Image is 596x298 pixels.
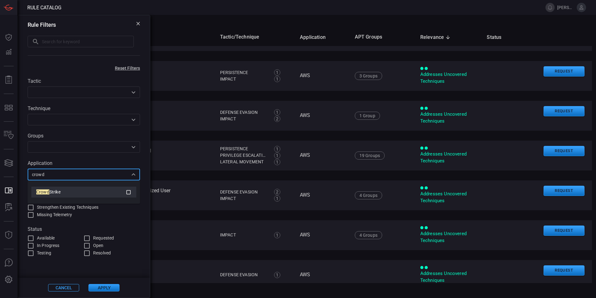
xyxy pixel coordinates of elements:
button: Detections [1,45,16,60]
span: Application [300,34,334,41]
div: Persistence [220,69,267,76]
button: Inventory [1,128,16,143]
div: 19 Groups [355,151,385,160]
button: Reports [1,72,16,87]
span: Resolved [93,250,111,256]
td: AWS [295,220,350,250]
div: 4 Groups [355,231,382,239]
span: Crowd [36,189,49,194]
button: Dashboard [1,30,16,45]
li: CrowdStrike [31,187,136,198]
div: 2 [274,116,280,122]
button: Open [129,143,138,151]
th: APT Groups [350,28,415,46]
label: Tactic [28,78,140,84]
button: Threat Intelligence [1,228,16,243]
div: Addresses Uncovered Techniques [420,270,477,284]
span: Open [93,242,104,249]
td: AWS [295,101,350,131]
div: 1 [274,76,280,82]
button: Rule Catalog [1,183,16,198]
div: Addresses Uncovered Techniques [420,230,477,244]
span: Requested [93,235,114,241]
td: AWS [295,260,350,290]
div: 1 [274,195,280,202]
div: Addresses Uncovered Techniques [420,111,477,124]
button: Request [544,106,585,116]
button: ALERT ANALYSIS [1,200,16,215]
div: Addresses Uncovered Techniques [420,71,477,85]
button: Request [544,146,585,156]
button: Apply [88,284,120,291]
div: 3 Groups [355,72,382,80]
span: Strike [49,189,61,194]
span: Relevance [420,34,452,41]
span: In Progress [37,242,59,249]
button: Request [544,226,585,236]
div: 2 [274,189,280,195]
button: Reset Filters [105,66,150,71]
button: Cancel [48,284,79,291]
div: Lateral Movement [220,159,267,165]
div: Impact [220,232,267,238]
td: AWS [295,61,350,91]
div: 1 [274,69,280,76]
div: 1 [274,146,280,152]
button: Preferences [1,272,16,287]
td: AWS [295,180,350,210]
div: Impact [220,195,267,202]
label: Status [28,226,140,232]
div: Impact [220,116,267,122]
div: Addresses Uncovered Techniques [420,151,477,164]
div: 1 Group [355,112,380,120]
div: Impact [220,76,267,82]
div: Defense Evasion [220,109,267,116]
button: MITRE - Detection Posture [1,100,16,115]
div: 1 [274,272,280,278]
div: 1 [274,232,280,238]
div: 1 [274,159,280,165]
button: Open [129,88,138,97]
div: Defense Evasion [220,189,267,195]
input: Search for keyword [42,36,134,47]
label: Technique [28,105,140,111]
div: 1 [274,152,280,159]
div: 1 [274,109,280,115]
div: Privilege Escalation [220,152,267,159]
label: Groups [28,133,140,139]
span: Status [487,34,509,41]
span: Testing [37,250,51,256]
h3: Rule Filters [28,21,56,28]
span: Missing Telemetry [37,212,72,218]
span: [PERSON_NAME].[PERSON_NAME] [557,5,574,10]
button: Cards [1,156,16,170]
button: Request [544,186,585,196]
td: AWS [295,141,350,170]
span: Available [37,235,55,241]
button: Request [544,66,585,77]
div: 4 Groups [355,191,382,199]
div: Defense Evasion [220,272,267,278]
button: Ask Us A Question [1,255,16,270]
span: Rule Catalog [27,5,61,11]
div: Persistence [220,146,267,152]
span: Strengthen Existing Techniques [37,204,98,211]
label: Application [28,160,140,166]
div: Addresses Uncovered Techniques [420,191,477,204]
button: Request [544,265,585,276]
button: Open [129,115,138,124]
th: Tactic/Technique [215,28,295,46]
button: Close [129,170,138,179]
